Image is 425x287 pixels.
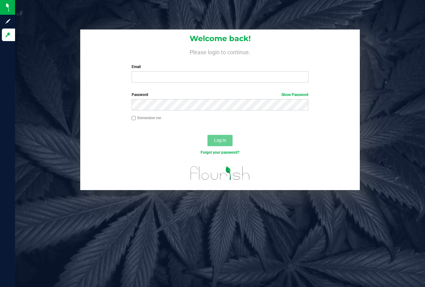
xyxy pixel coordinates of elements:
a: Forgot your password? [201,150,239,155]
span: Log In [214,138,226,143]
img: flourish_logo.svg [185,162,255,184]
inline-svg: Sign up [5,18,11,24]
label: Email [132,64,309,70]
span: Password [132,93,148,97]
h4: Please login to continue. [80,48,360,55]
input: Remember me [132,116,136,120]
a: Show Password [281,93,308,97]
button: Log In [207,135,233,146]
inline-svg: Log in [5,32,11,38]
label: Remember me [132,115,161,121]
h1: Welcome back! [80,35,360,43]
